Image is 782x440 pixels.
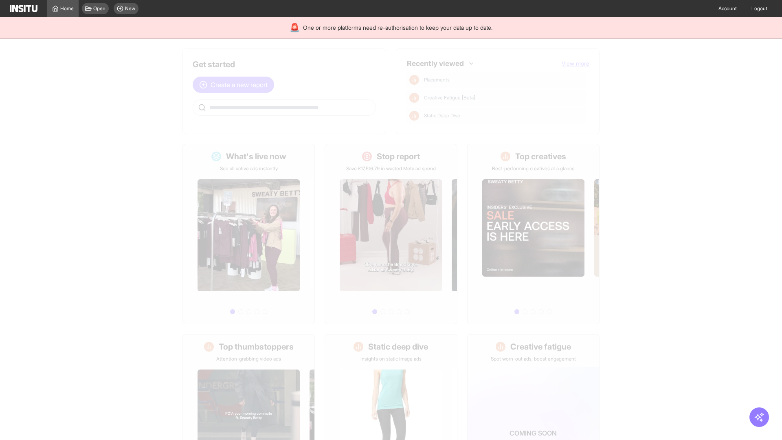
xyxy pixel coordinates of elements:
[10,5,37,12] img: Logo
[303,24,492,32] span: One or more platforms need re-authorisation to keep your data up to date.
[60,5,74,12] span: Home
[290,22,300,33] div: 🚨
[125,5,135,12] span: New
[93,5,105,12] span: Open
